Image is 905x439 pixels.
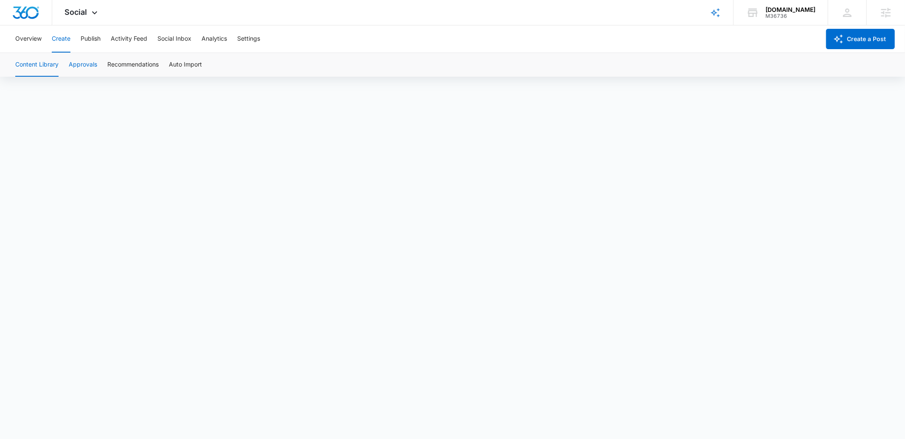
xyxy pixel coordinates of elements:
[111,25,147,53] button: Activity Feed
[202,25,227,53] button: Analytics
[15,53,59,77] button: Content Library
[765,13,815,19] div: account id
[765,6,815,13] div: account name
[826,29,895,49] button: Create a Post
[81,25,101,53] button: Publish
[15,25,42,53] button: Overview
[157,25,191,53] button: Social Inbox
[169,53,202,77] button: Auto Import
[69,53,97,77] button: Approvals
[52,25,70,53] button: Create
[237,25,260,53] button: Settings
[107,53,159,77] button: Recommendations
[65,8,87,17] span: Social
